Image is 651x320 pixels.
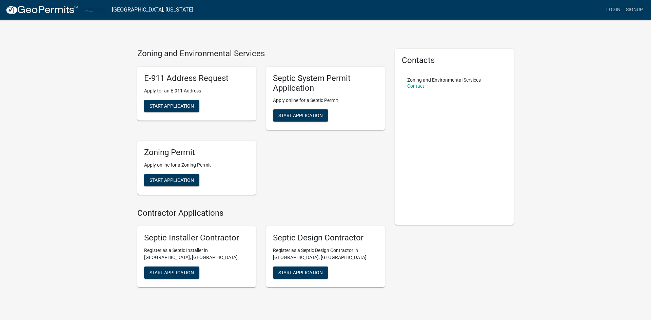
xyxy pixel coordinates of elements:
span: Start Application [150,177,194,183]
p: Apply online for a Septic Permit [273,97,378,104]
button: Start Application [273,266,328,279]
a: Signup [623,3,646,16]
a: Login [604,3,623,16]
h5: Contacts [402,56,507,65]
a: [GEOGRAPHIC_DATA], [US_STATE] [112,4,193,16]
p: Apply online for a Zoning Permit [144,162,249,169]
h5: Septic Design Contractor [273,233,378,243]
h4: Zoning and Environmental Services [137,49,385,59]
span: Start Application [150,270,194,275]
span: Start Application [278,270,323,275]
img: Carlton County, Minnesota [83,5,106,14]
span: Start Application [278,113,323,118]
p: Register as a Septic Design Contractor in [GEOGRAPHIC_DATA], [GEOGRAPHIC_DATA] [273,247,378,261]
button: Start Application [144,266,199,279]
button: Start Application [273,109,328,122]
p: Apply for an E-911 Address [144,87,249,94]
h4: Contractor Applications [137,208,385,218]
h5: Zoning Permit [144,148,249,157]
h5: Septic System Permit Application [273,73,378,93]
button: Start Application [144,100,199,112]
h5: Septic Installer Contractor [144,233,249,243]
span: Start Application [150,103,194,108]
h5: E-911 Address Request [144,73,249,83]
button: Start Application [144,174,199,186]
p: Register as a Septic Installer in [GEOGRAPHIC_DATA], [GEOGRAPHIC_DATA] [144,247,249,261]
p: Zoning and Environmental Services [407,78,481,82]
wm-workflow-list-section: Contractor Applications [137,208,385,293]
a: Contact [407,83,424,89]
